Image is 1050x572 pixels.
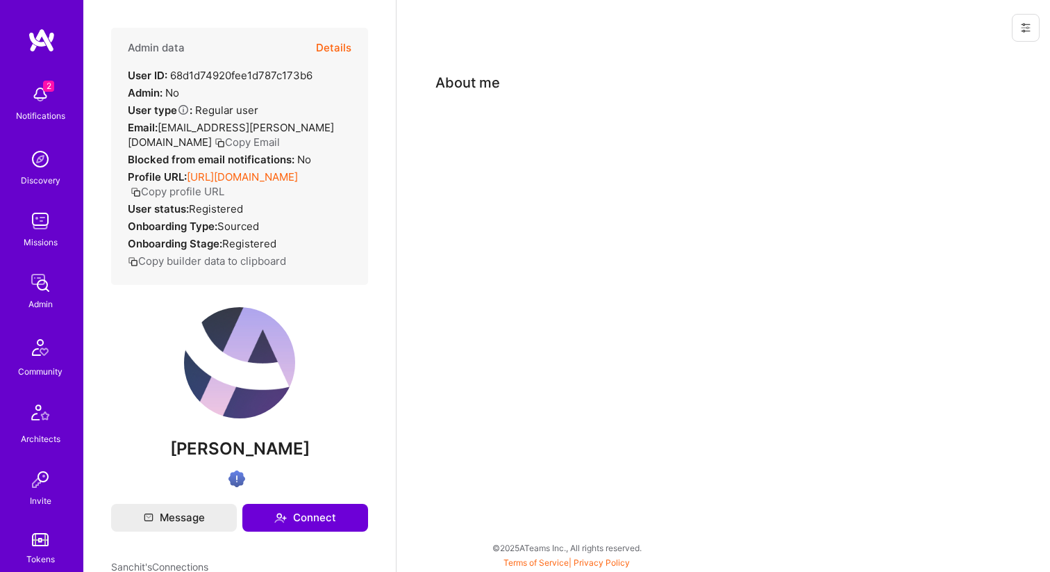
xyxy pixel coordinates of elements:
[316,28,351,68] button: Details
[215,135,280,149] button: Copy Email
[26,81,54,108] img: bell
[21,432,60,446] div: Architects
[215,138,225,148] i: icon Copy
[574,557,630,568] a: Privacy Policy
[503,557,630,568] span: |
[131,187,141,197] i: icon Copy
[187,170,298,183] a: [URL][DOMAIN_NAME]
[83,530,1050,565] div: © 2025 ATeams Inc., All rights reserved.
[228,471,245,487] img: High Potential User
[111,439,368,459] span: [PERSON_NAME]
[26,552,55,566] div: Tokens
[222,237,276,250] span: Registered
[435,72,500,93] div: About me
[43,81,54,92] span: 2
[128,256,138,267] i: icon Copy
[128,220,217,233] strong: Onboarding Type:
[26,207,54,235] img: teamwork
[177,104,190,116] i: Help
[128,42,185,54] h4: Admin data
[26,145,54,173] img: discovery
[128,152,311,167] div: No
[128,86,162,99] strong: Admin:
[18,364,62,379] div: Community
[28,28,56,53] img: logo
[503,557,569,568] a: Terms of Service
[217,220,259,233] span: sourced
[24,331,57,364] img: Community
[128,85,179,100] div: No
[30,493,51,508] div: Invite
[128,202,189,215] strong: User status:
[128,121,334,149] span: [EMAIL_ADDRESS][PERSON_NAME][DOMAIN_NAME]
[128,68,312,83] div: 68d1d74920fee1d787c173b6
[16,108,65,123] div: Notifications
[128,254,286,268] button: Copy builder data to clipboard
[128,121,158,134] strong: Email:
[128,170,187,183] strong: Profile URL:
[24,398,57,432] img: Architects
[128,103,258,117] div: Regular user
[28,297,53,311] div: Admin
[242,504,368,532] button: Connect
[189,202,243,215] span: Registered
[128,153,297,166] strong: Blocked from email notifications:
[26,466,54,493] img: Invite
[21,173,60,188] div: Discovery
[144,513,153,523] i: icon Mail
[274,512,287,524] i: icon Connect
[32,533,49,546] img: tokens
[131,184,224,199] button: Copy profile URL
[24,235,58,250] div: Missions
[26,269,54,297] img: admin teamwork
[111,504,237,532] button: Message
[128,104,192,117] strong: User type :
[128,69,167,82] strong: User ID:
[128,237,222,250] strong: Onboarding Stage:
[184,307,295,418] img: User Avatar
